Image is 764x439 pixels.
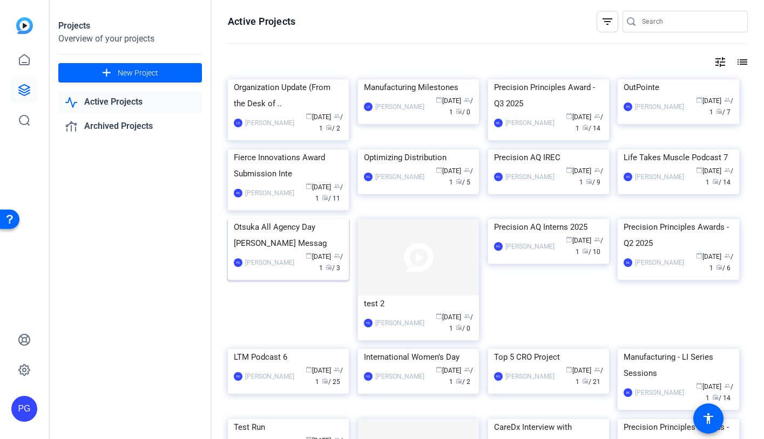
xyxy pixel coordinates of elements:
div: Life Takes Muscle Podcast 7 [624,149,733,166]
div: [PERSON_NAME] [505,172,555,182]
span: group [594,167,600,173]
span: / 25 [322,378,340,386]
span: [DATE] [566,237,591,244]
div: [PERSON_NAME] [635,387,684,398]
span: radio [586,178,592,184]
span: / 3 [326,264,340,272]
span: group [724,167,731,173]
div: Overview of your projects [58,32,202,45]
div: PG [494,173,503,181]
div: PG [624,173,632,181]
span: radio [582,378,589,384]
span: [DATE] [306,113,331,121]
div: [PERSON_NAME] [375,101,424,112]
span: [DATE] [306,253,331,260]
span: radio [456,108,462,114]
span: / 14 [582,125,600,132]
span: / 21 [582,378,600,386]
span: radio [326,264,332,270]
span: [DATE] [696,167,721,175]
span: / 1 [449,313,473,332]
span: / 9 [586,179,600,186]
span: / 0 [456,325,470,332]
div: LTM Podcast 6 [234,349,343,365]
span: radio [326,124,332,131]
div: [PERSON_NAME] [375,318,424,328]
span: group [334,366,340,373]
span: group [594,366,600,373]
div: [PERSON_NAME] [505,371,555,382]
div: [PERSON_NAME] [245,188,294,198]
mat-icon: tune [714,56,727,68]
span: [DATE] [566,367,591,374]
span: group [464,167,470,173]
span: / 0 [456,108,470,116]
span: group [464,366,470,373]
span: group [334,113,340,119]
span: radio [582,248,589,254]
div: PG [234,258,242,267]
span: / 14 [712,179,731,186]
span: [DATE] [306,367,331,374]
span: calendar_today [306,113,312,119]
div: PG [234,189,242,197]
img: blue-gradient.svg [16,17,33,34]
span: calendar_today [696,382,702,389]
span: radio [582,124,589,131]
input: Search [642,15,739,28]
span: group [724,382,731,389]
div: [PERSON_NAME] [245,118,294,128]
span: [DATE] [696,253,721,260]
div: Manufacturing - LI Series Sessions [624,349,733,381]
span: / 5 [456,179,470,186]
div: [PERSON_NAME] [505,241,555,252]
div: Precision Principles Award - Q3 2025 [494,79,603,112]
span: group [594,113,600,119]
div: LS [364,102,373,111]
div: Organization Update (From the Desk of .. [234,79,343,112]
a: Archived Projects [58,115,202,138]
span: radio [456,178,462,184]
div: OutPointe [624,79,733,95]
div: PG [364,372,373,381]
div: Projects [58,19,202,32]
div: Precision AQ Interns 2025 [494,219,603,235]
span: / 14 [712,394,731,402]
span: [DATE] [436,367,461,374]
span: calendar_today [306,183,312,189]
span: group [724,252,731,259]
span: [DATE] [566,167,591,175]
span: calendar_today [696,97,702,103]
div: [PERSON_NAME] [505,118,555,128]
div: Test Run [234,419,343,435]
span: radio [322,194,328,201]
div: Top 5 CRO Project [494,349,603,365]
span: calendar_today [566,113,572,119]
div: [PERSON_NAME] [245,371,294,382]
div: Precision AQ IREC [494,149,603,166]
span: / 1 [449,167,473,186]
span: [DATE] [696,383,721,390]
div: ML [624,388,632,397]
span: [DATE] [436,313,461,321]
div: [PERSON_NAME] [635,257,684,268]
span: [DATE] [436,167,461,175]
span: calendar_today [436,97,442,103]
div: Optimizing Distribution [364,149,473,166]
div: Manufacturing Milestones [364,79,473,95]
span: / 11 [322,195,340,202]
span: group [464,313,470,319]
div: Fierce Innovations Award Submission Inte [234,149,343,182]
span: radio [456,324,462,331]
span: radio [716,108,722,114]
span: group [724,97,731,103]
a: Active Projects [58,91,202,113]
span: calendar_today [696,252,702,259]
mat-icon: add [100,66,113,80]
span: radio [322,378,328,384]
div: Otsuka All Agency Day [PERSON_NAME] Messag [234,219,343,251]
div: PG [494,372,503,381]
span: group [594,236,600,243]
span: / 1 [579,167,603,186]
div: PG [364,319,373,327]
